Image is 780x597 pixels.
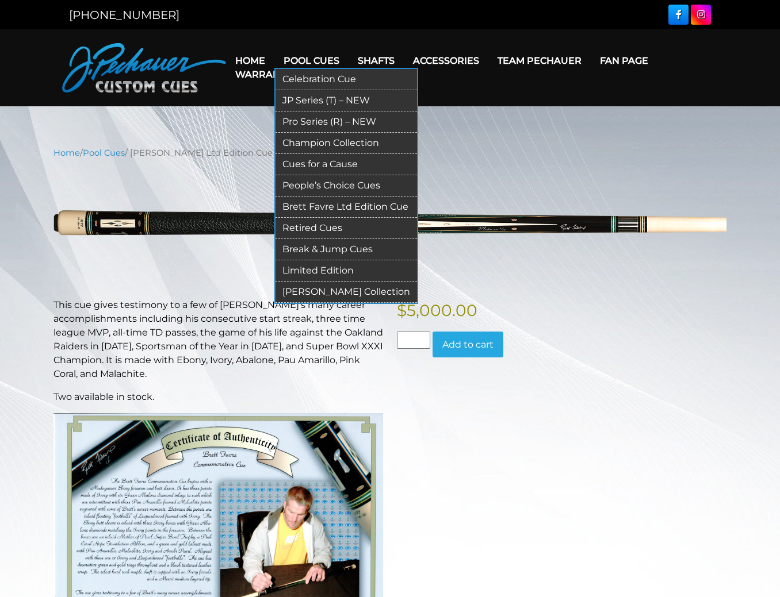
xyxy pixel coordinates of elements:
a: Team Pechauer [488,46,591,75]
p: Two available in stock. [53,390,383,404]
input: Product quantity [397,332,430,349]
span: $ [397,301,407,320]
a: Pro Series (R) – NEW [276,111,417,133]
a: Break & Jump Cues [276,239,417,260]
a: Cues for a Cause [276,154,417,175]
img: Pechauer Custom Cues [62,43,226,93]
a: Pool Cues [83,148,125,158]
a: [PHONE_NUMBER] [69,8,179,22]
button: Add to cart [433,332,503,358]
a: Home [226,46,274,75]
a: Cart [300,60,344,89]
nav: Breadcrumb [53,147,727,159]
bdi: 5,000.00 [397,301,477,320]
p: This cue gives testimony to a few of [PERSON_NAME]'s many career accomplishments including his co... [53,298,383,381]
a: Home [53,148,80,158]
a: Brett Favre Ltd Edition Cue [276,197,417,218]
img: favre-resized.png [53,168,727,280]
a: Accessories [404,46,488,75]
a: [PERSON_NAME] Collection [276,282,417,303]
a: Fan Page [591,46,657,75]
a: Champion Collection [276,133,417,154]
a: JP Series (T) – NEW [276,90,417,111]
a: People’s Choice Cues [276,175,417,197]
a: Limited Edition [276,260,417,282]
a: Shafts [349,46,404,75]
a: Celebration Cue [276,69,417,90]
a: Warranty [226,60,300,89]
a: Retired Cues [276,218,417,239]
a: Pool Cues [274,46,349,75]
